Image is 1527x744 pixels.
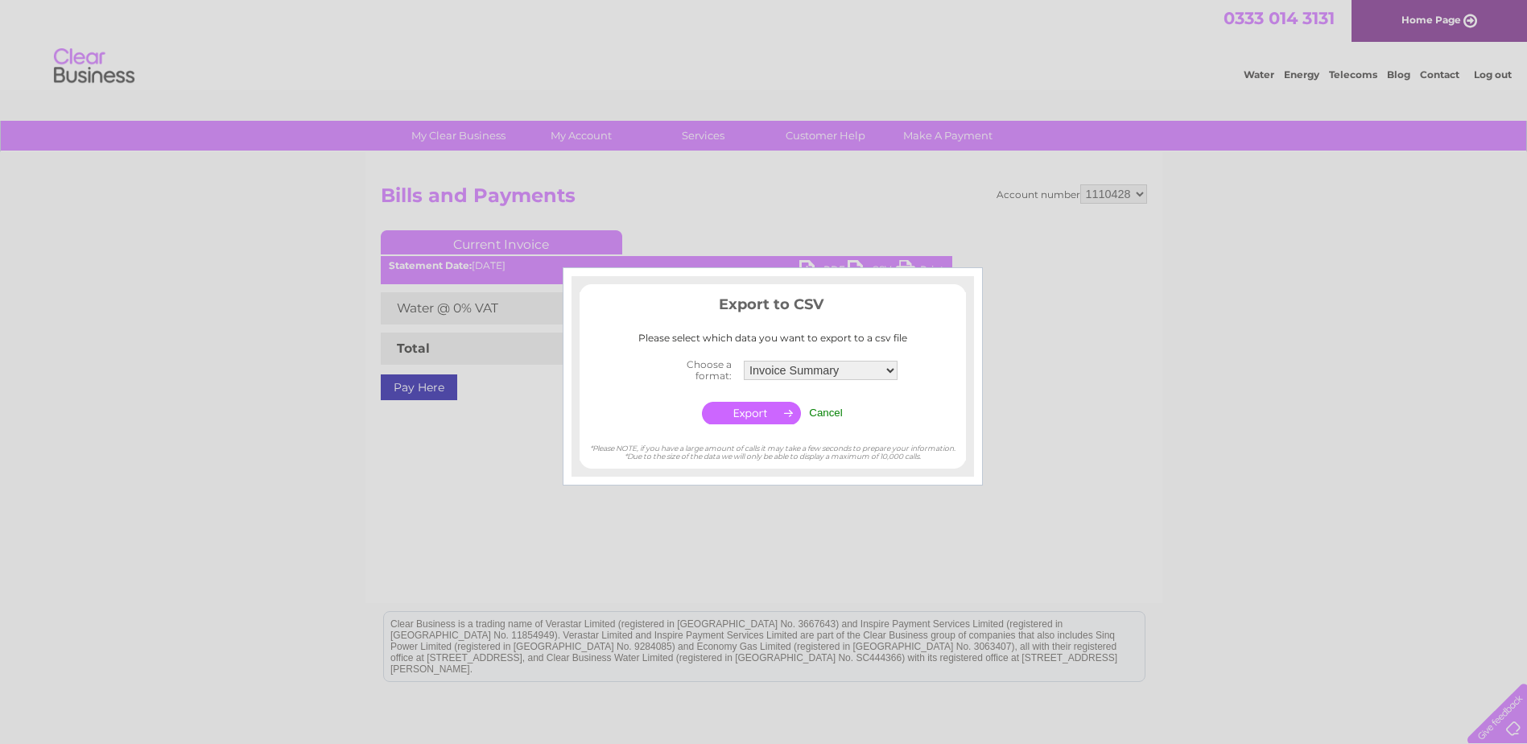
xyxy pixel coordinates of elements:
a: Blog [1387,68,1410,81]
a: 0333 014 3131 [1224,8,1335,28]
th: Choose a format: [643,354,740,386]
img: logo.png [53,42,135,91]
div: Please select which data you want to export to a csv file [580,333,966,344]
a: Contact [1420,68,1459,81]
a: Energy [1284,68,1319,81]
div: *Please NOTE, if you have a large amount of calls it may take a few seconds to prepare your infor... [580,428,966,461]
h3: Export to CSV [580,293,966,321]
a: Water [1244,68,1274,81]
a: Log out [1474,68,1512,81]
a: Telecoms [1329,68,1377,81]
div: Clear Business is a trading name of Verastar Limited (registered in [GEOGRAPHIC_DATA] No. 3667643... [384,9,1145,78]
input: Cancel [809,407,843,419]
